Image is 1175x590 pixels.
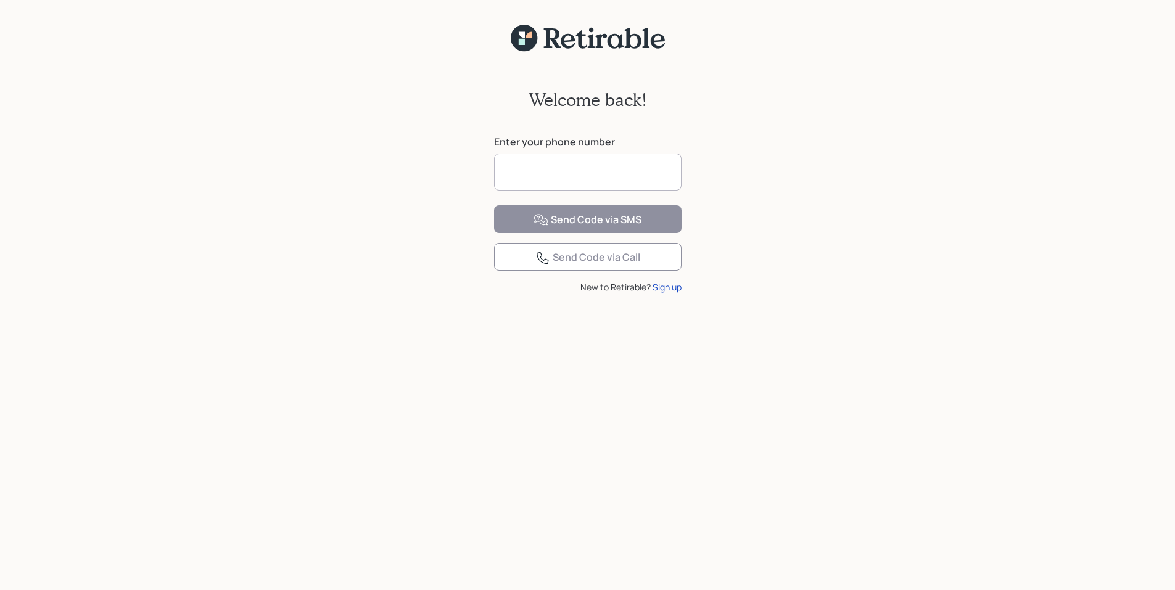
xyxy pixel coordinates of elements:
div: Sign up [653,281,682,293]
div: Send Code via Call [535,250,640,265]
h2: Welcome back! [529,89,647,110]
div: Send Code via SMS [534,213,641,227]
label: Enter your phone number [494,135,682,149]
button: Send Code via Call [494,243,682,271]
button: Send Code via SMS [494,205,682,233]
div: New to Retirable? [494,281,682,293]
